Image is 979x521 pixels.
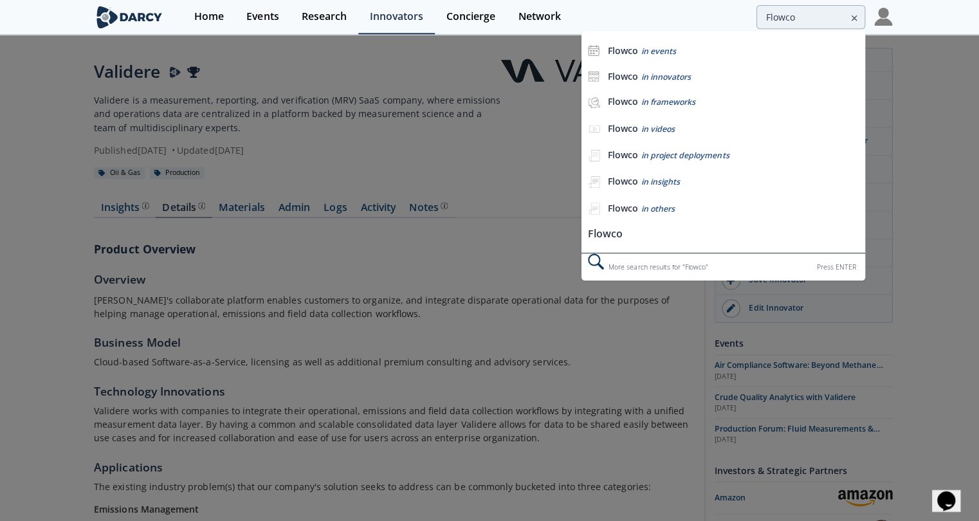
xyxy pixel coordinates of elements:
[583,70,595,82] img: icon
[751,5,859,29] input: Advanced Search
[603,95,634,107] b: Flowco
[603,44,634,56] b: Flowco
[636,201,670,212] span: in others
[636,96,690,107] span: in frameworks
[636,122,670,133] span: in videos
[636,45,671,56] span: in events
[603,69,634,82] b: Flowco
[925,470,966,508] iframe: chat widget
[868,8,886,26] img: Profile
[583,44,595,56] img: icon
[577,221,859,244] li: Flowco
[636,71,686,82] span: in innovators
[93,6,163,28] img: logo-wide.svg
[810,259,850,272] div: Press ENTER
[244,12,277,22] div: Events
[603,200,634,212] b: Flowco
[299,12,344,22] div: Research
[636,149,724,160] span: in project deployments
[514,12,556,22] div: Network
[603,121,634,133] b: Flowco
[577,251,859,279] div: More search results for " Flowco "
[603,147,634,160] b: Flowco
[443,12,491,22] div: Concierge
[192,12,222,22] div: Home
[367,12,420,22] div: Innovators
[636,175,675,186] span: in insights
[603,174,634,186] b: Flowco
